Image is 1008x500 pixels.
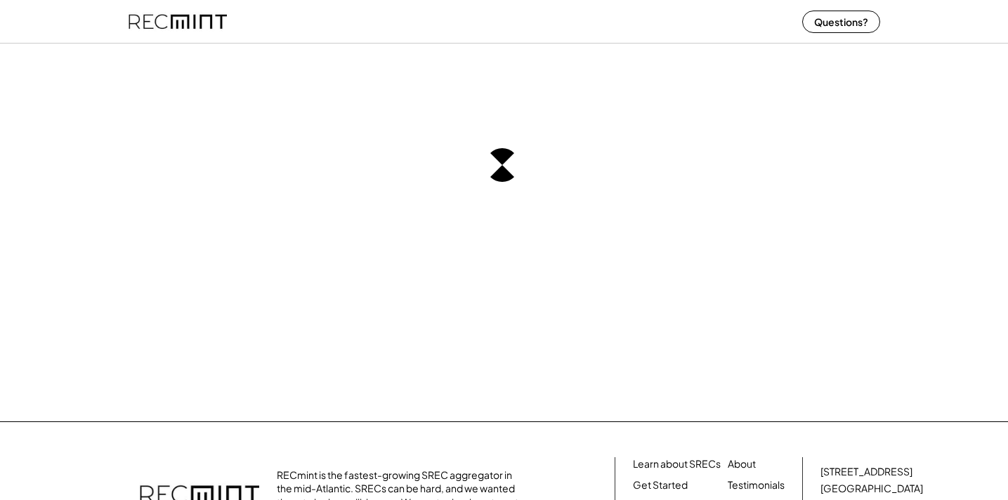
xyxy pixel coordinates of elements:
a: Learn about SRECs [633,457,721,471]
a: Testimonials [728,478,785,492]
a: Get Started [633,478,688,492]
img: recmint-logotype%403x%20%281%29.jpeg [129,3,227,40]
a: About [728,457,756,471]
div: [STREET_ADDRESS] [820,465,912,479]
button: Questions? [802,11,880,33]
div: [GEOGRAPHIC_DATA] [820,482,923,496]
